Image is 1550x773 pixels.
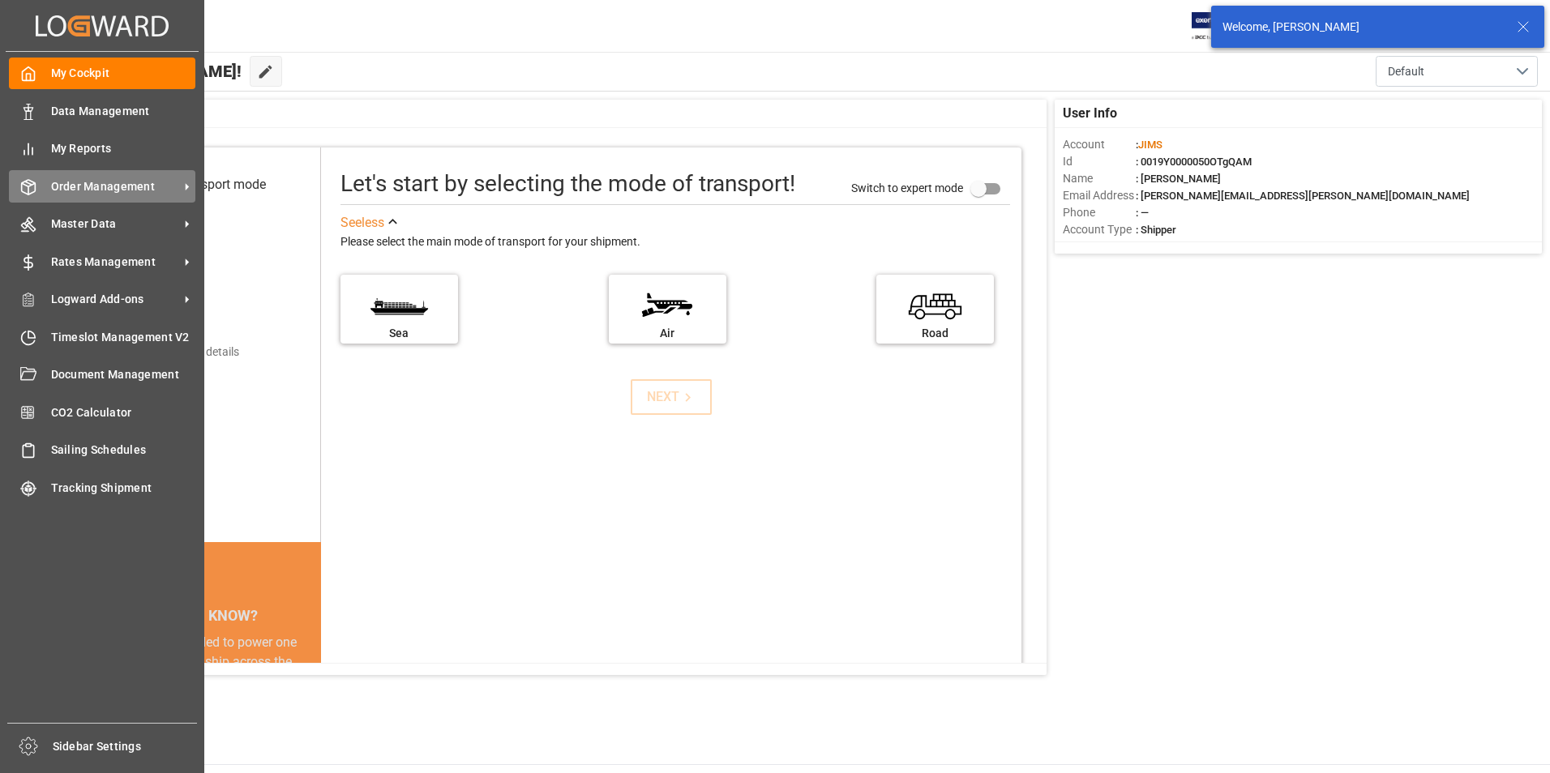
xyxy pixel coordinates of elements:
span: CO2 Calculator [51,404,196,421]
span: My Reports [51,140,196,157]
span: Name [1063,170,1136,187]
div: See less [340,213,384,233]
div: NEXT [647,387,696,407]
span: : — [1136,207,1149,219]
span: Account [1063,136,1136,153]
div: Road [884,325,986,342]
span: : Shipper [1136,224,1176,236]
span: Account Type [1063,221,1136,238]
div: Air [617,325,718,342]
span: Email Address [1063,187,1136,204]
div: Let's start by selecting the mode of transport! [340,167,795,201]
button: open menu [1376,56,1538,87]
a: Document Management [9,359,195,391]
span: Sidebar Settings [53,738,198,755]
span: Id [1063,153,1136,170]
span: Data Management [51,103,196,120]
button: next slide / item [298,633,321,769]
span: Logward Add-ons [51,291,179,308]
div: Sea [349,325,450,342]
a: Timeslot Management V2 [9,321,195,352]
span: : 0019Y0000050OTgQAM [1136,156,1252,168]
span: Hello [PERSON_NAME]! [67,56,242,87]
div: Add shipping details [138,344,239,361]
span: User Info [1063,104,1117,123]
span: Default [1388,63,1424,80]
button: NEXT [631,379,712,415]
span: Master Data [51,216,179,233]
span: Phone [1063,204,1136,221]
span: : [1136,139,1162,151]
div: Welcome, [PERSON_NAME] [1222,19,1501,36]
span: JIMS [1138,139,1162,151]
span: : [PERSON_NAME][EMAIL_ADDRESS][PERSON_NAME][DOMAIN_NAME] [1136,190,1470,202]
a: Tracking Shipment [9,472,195,503]
span: Sailing Schedules [51,442,196,459]
span: Switch to expert mode [851,181,963,194]
span: : [PERSON_NAME] [1136,173,1221,185]
a: Sailing Schedules [9,434,195,466]
a: CO2 Calculator [9,396,195,428]
a: My Cockpit [9,58,195,89]
span: My Cockpit [51,65,196,82]
span: Timeslot Management V2 [51,329,196,346]
div: Please select the main mode of transport for your shipment. [340,233,1010,252]
a: My Reports [9,133,195,164]
span: Tracking Shipment [51,480,196,497]
span: Rates Management [51,254,179,271]
a: Data Management [9,95,195,126]
span: Document Management [51,366,196,383]
img: Exertis%20JAM%20-%20Email%20Logo.jpg_1722504956.jpg [1192,12,1248,41]
span: Order Management [51,178,179,195]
